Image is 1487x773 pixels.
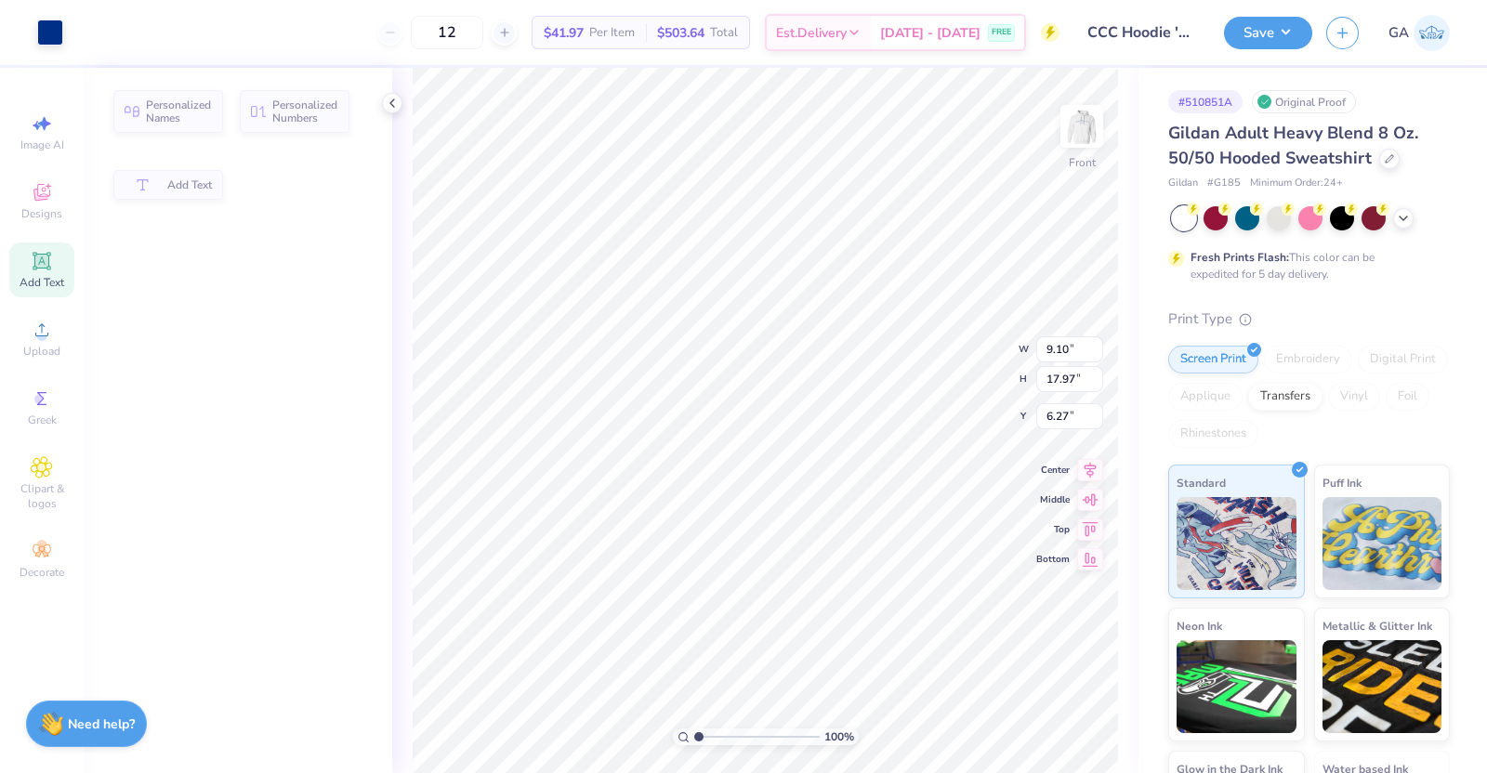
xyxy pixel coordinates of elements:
[1191,249,1419,282] div: This color can be expedited for 5 day delivery.
[1191,250,1289,265] strong: Fresh Prints Flash:
[1168,90,1243,113] div: # 510851A
[1386,383,1429,411] div: Foil
[1073,14,1210,51] input: Untitled Design
[1323,497,1442,590] img: Puff Ink
[1207,176,1241,191] span: # G185
[1328,383,1380,411] div: Vinyl
[1177,616,1222,635] span: Neon Ink
[1323,473,1362,492] span: Puff Ink
[544,23,584,43] span: $41.97
[1264,346,1352,373] div: Embroidery
[1177,640,1296,733] img: Neon Ink
[1252,90,1356,113] div: Original Proof
[1168,383,1243,411] div: Applique
[68,715,135,733] strong: Need help?
[23,344,60,359] span: Upload
[28,413,57,427] span: Greek
[20,565,64,580] span: Decorate
[1177,473,1226,492] span: Standard
[1168,346,1258,373] div: Screen Print
[1224,17,1312,49] button: Save
[1177,497,1296,590] img: Standard
[20,275,64,290] span: Add Text
[1323,616,1432,635] span: Metallic & Glitter Ink
[20,138,64,152] span: Image AI
[710,23,738,43] span: Total
[1036,523,1070,536] span: Top
[272,98,338,124] span: Personalized Numbers
[657,23,704,43] span: $503.64
[880,23,980,43] span: [DATE] - [DATE]
[776,23,847,43] span: Est. Delivery
[1036,553,1070,566] span: Bottom
[589,23,635,43] span: Per Item
[9,481,74,511] span: Clipart & logos
[1036,464,1070,477] span: Center
[146,98,212,124] span: Personalized Names
[167,178,212,191] span: Add Text
[1414,15,1450,51] img: Gaurisha Aggarwal
[1168,122,1418,169] span: Gildan Adult Heavy Blend 8 Oz. 50/50 Hooded Sweatshirt
[1168,176,1198,191] span: Gildan
[1358,346,1448,373] div: Digital Print
[1323,640,1442,733] img: Metallic & Glitter Ink
[824,728,854,745] span: 100 %
[1248,383,1323,411] div: Transfers
[411,16,483,49] input: – –
[1063,108,1100,145] img: Front
[1069,154,1096,171] div: Front
[1168,420,1258,448] div: Rhinestones
[992,26,1011,39] span: FREE
[1388,22,1409,44] span: GA
[1388,15,1450,51] a: GA
[1250,176,1343,191] span: Minimum Order: 24 +
[1168,308,1450,330] div: Print Type
[1036,493,1070,506] span: Middle
[21,206,62,221] span: Designs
